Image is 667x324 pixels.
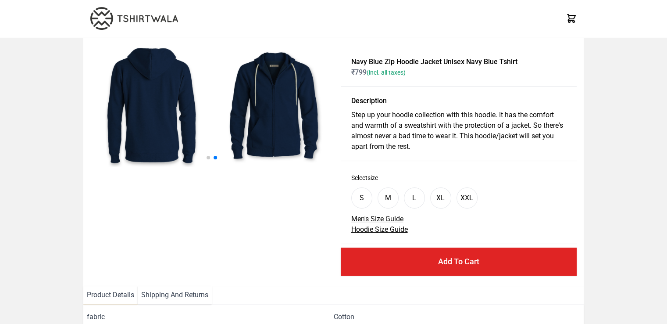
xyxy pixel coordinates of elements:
[87,312,333,322] span: fabric
[334,312,354,322] span: Cotton
[351,57,566,67] h1: Navy Blue Zip Hoodie Jacket Unisex Navy Blue Tshirt
[436,193,445,203] div: XL
[351,96,566,106] h2: Description
[367,69,406,76] span: (incl. all taxes)
[90,44,213,167] img: NavyBlueZipHoodieBack.jpg
[412,193,416,203] div: L
[351,224,408,235] button: Hoodie Size Guide
[351,68,406,76] span: ₹ 799
[385,193,391,203] div: M
[351,214,403,224] button: Men's Size Guide
[213,44,335,167] img: NavyBlueZipHoodie.jpg
[351,173,566,182] h3: Select size
[351,110,566,152] div: Step up your hoodie collection with this hoodie. It has the comfort and warmth of a sweatshirt wi...
[90,7,178,30] img: TW-LOGO-400-104.png
[83,286,138,304] li: Product Details
[460,193,473,203] div: XXL
[360,193,364,203] div: S
[341,248,577,276] button: Add To Cart
[138,286,212,304] li: Shipping And Returns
